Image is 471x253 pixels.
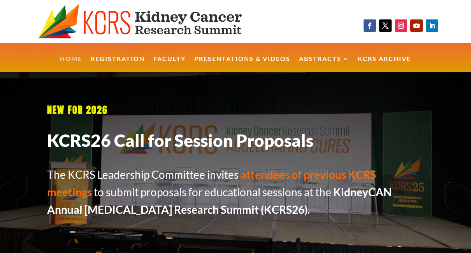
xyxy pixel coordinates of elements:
a: KCRS Archive [358,56,411,73]
a: Registration [91,56,145,73]
img: KCRS generic logo wide [38,4,267,39]
a: Faculty [153,56,186,73]
a: Follow on LinkedIn [426,19,438,32]
a: Home [60,56,82,73]
a: Follow on Youtube [410,19,423,32]
a: Presentations & Videos [194,56,290,73]
a: Follow on Instagram [395,19,407,32]
a: Follow on X [379,19,392,32]
a: Abstracts [299,56,349,73]
a: Follow on Facebook [364,19,376,32]
p: NEW FOR 2026 [47,101,424,119]
p: The KCRS Leadership Committee invites to submit proposals for educational sessions at the . [47,166,424,218]
h1: KCRS26 Call for Session Proposals [47,129,424,155]
strong: KidneyCAN Annual [MEDICAL_DATA] Research Summit (KCRS26) [47,185,392,216]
